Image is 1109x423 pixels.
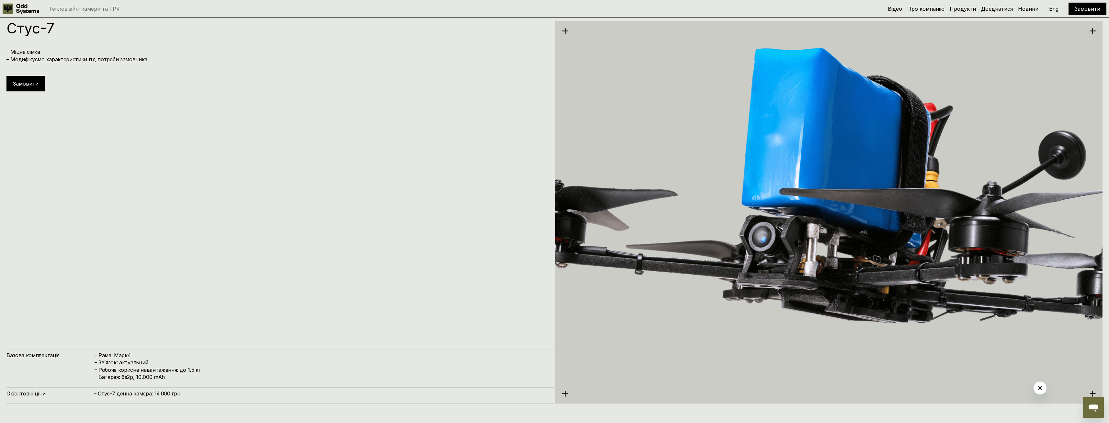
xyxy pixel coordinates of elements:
[4,5,59,10] span: Вітаю! Маєте питання?
[1083,397,1104,418] iframe: Кнопка для запуску вікна повідомлень
[907,6,945,12] a: Про компанію
[98,366,548,373] h4: Робоче корисне навантаження: до 1.5 кг
[94,390,548,397] h4: – Стус-7 денна камера: 14,000 грн
[1018,6,1038,12] a: Новини
[49,6,120,11] p: Тепловізійні камери та FPV
[95,366,97,373] h4: –
[98,359,548,366] h4: Зв’язок: актуальний
[1034,382,1047,394] iframe: Закрити повідомлення
[6,48,548,63] h4: – Міцна сімка – Модифікуємо характеристики під потреби замовника
[888,6,902,12] a: Відео
[13,80,39,87] a: Замовити
[95,351,97,358] h4: –
[981,6,1013,12] a: Доєднатися
[6,390,94,397] h4: Орієнтовні ціни
[98,373,548,381] h4: Батарея: 6s2p, 10,000 mAh
[95,358,97,366] h4: –
[6,352,94,359] h4: Базова комплектація
[98,352,548,359] h4: Рама: Марк4
[95,373,97,380] h4: –
[950,6,976,12] a: Продукти
[6,21,548,35] h1: Стус-7
[1075,6,1100,12] a: Замовити
[1049,6,1058,11] p: Eng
